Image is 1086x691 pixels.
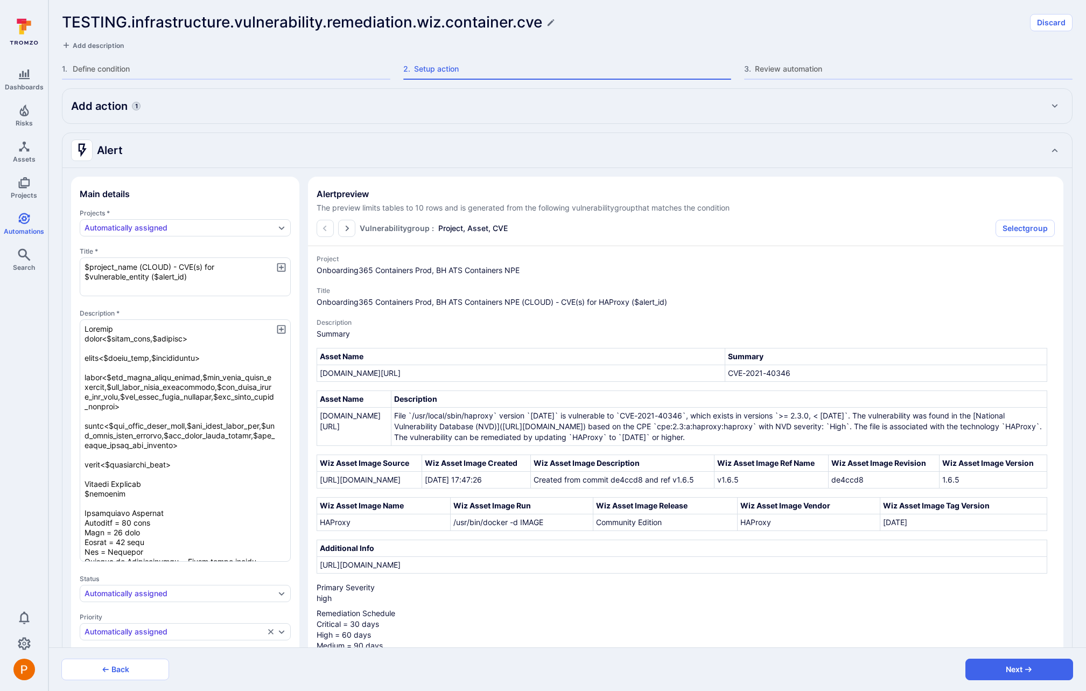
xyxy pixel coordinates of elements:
[73,64,390,74] span: Define condition
[738,498,880,514] th: Wiz Asset Image Vendor
[451,498,593,514] th: Wiz Asset Image Run
[80,575,291,583] span: Status
[73,41,124,50] span: Add description
[738,514,880,531] td: HAProxy
[317,391,391,408] th: Asset Name
[277,627,286,636] button: Expand dropdown
[267,627,275,636] button: Clear selection
[438,223,508,234] span: Project, Asset, CVE
[422,455,531,472] th: Wiz Asset Image Created
[317,255,1055,263] span: Project
[317,455,422,472] th: Wiz Asset Image Source
[725,365,1047,382] td: CVE-2021-40346
[317,329,1055,339] p: Summary
[317,365,725,382] td: [DOMAIN_NAME][URL]
[996,220,1055,237] button: Selectgroup
[422,472,531,488] td: [DATE] 17:47:26
[62,13,542,31] h1: TESTING.infrastructure.vulnerability.remediation.wiz.container.cve
[320,560,401,569] a: [URL][DOMAIN_NAME]
[829,472,940,488] td: de4ccd8
[593,514,738,531] td: Community Edition
[317,265,1055,276] span: alert project
[432,223,434,234] span: :
[80,309,291,317] label: Description *
[414,64,732,74] span: Setup action
[320,475,401,484] a: [URL][DOMAIN_NAME]
[1030,14,1073,31] button: Discard
[880,514,1047,531] td: [DATE]
[85,224,275,232] button: Automatically assigned
[317,189,1055,199] h2: Alert preview
[80,209,291,236] div: Projects * toggle
[85,224,167,232] div: Automatically assigned
[317,408,391,446] td: [DOMAIN_NAME][URL]
[62,133,1072,167] div: Collapse Alert action settings
[714,455,829,472] th: Wiz Asset Image Ref Name
[451,514,593,531] td: /usr/bin/docker -d IMAGE
[11,191,37,199] span: Projects
[317,540,1047,557] th: Additional Info
[13,263,35,271] span: Search
[317,514,451,531] td: HAProxy
[317,608,1055,673] p: Remediation Schedule Critical = 30 days High = 60 days Medium = 90 days Low = Accepted Hygiene or...
[317,318,1055,326] span: Description
[755,64,1073,74] span: Review automation
[317,297,1055,308] span: alert title
[880,498,1047,514] th: Wiz Asset Image Tag Version
[62,89,1072,123] div: Expand
[80,319,291,562] textarea: Loremip dolor<$sitam_cons,$adipisc> elits<$doeiu_temp,$incididuntu> labor<$etd_magna_aliqu_enimad...
[317,348,725,365] th: Asset Name
[744,64,753,74] span: 3 .
[593,498,738,514] th: Wiz Asset Image Release
[85,589,167,598] div: Automatically assigned
[71,99,128,114] h2: Add action
[71,139,123,161] h2: Alert action settings
[391,408,1047,446] td: File `/usr/local/sbin/haproxy` version `[DATE]` is vulnerable to `CVE-2021-40346`, which exists i...
[80,247,291,255] label: Title *
[277,224,286,232] button: Expand dropdown
[61,659,169,680] button: Back
[13,659,35,680] img: ACg8ocICMCW9Gtmm-eRbQDunRucU07-w0qv-2qX63v-oG-s=s96-c
[317,498,451,514] th: Wiz Asset Image Name
[725,348,1047,365] th: Summary
[85,627,264,636] button: Automatically assigned
[502,422,583,431] a: [URL][DOMAIN_NAME]
[965,659,1073,680] button: Next
[391,391,1047,408] th: Description
[338,220,355,237] button: Go to the next page
[85,589,275,598] button: Automatically assigned
[277,589,286,598] button: Expand dropdown
[317,220,334,237] button: Go to the previous page
[4,227,44,235] span: Automations
[714,472,829,488] td: v1.6.5
[940,472,1047,488] td: 1.6.5
[85,627,167,636] div: Automatically assigned
[360,223,430,234] span: Vulnerability group
[940,455,1047,472] th: Wiz Asset Image Version
[80,575,291,602] div: Status toggle
[317,287,1055,295] span: Title
[546,18,555,27] button: Edit title
[5,83,44,91] span: Dashboards
[13,659,35,680] div: Peter Baker
[80,613,291,621] p: Priority
[829,455,940,472] th: Wiz Asset Image Revision
[317,582,1055,604] p: Primary Severity high
[531,455,714,472] th: Wiz Asset Image Description
[62,64,71,74] span: 1 .
[132,102,141,110] span: Actions counter
[16,119,33,127] span: Risks
[80,209,291,217] span: Projects *
[531,472,714,488] td: Created from commit de4ccd8 and ref v1.6.5
[62,40,124,51] button: Add description
[317,203,1055,213] span: The preview limits tables to 10 rows and is generated from the following vulnerability group that...
[13,155,36,163] span: Assets
[403,64,412,74] span: 2 .
[80,189,130,199] h2: Main details
[80,257,291,296] textarea: $project_name (CLOUD) - CVE(s) for $vulnerable_entity ($alert_id)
